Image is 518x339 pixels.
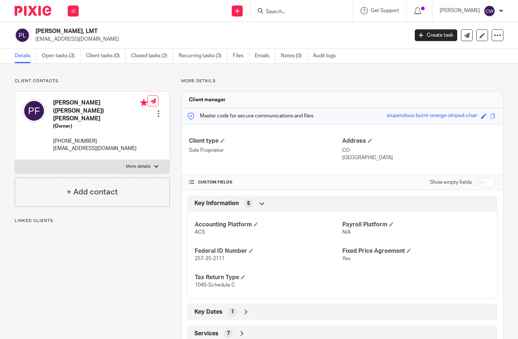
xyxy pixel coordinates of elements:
a: Recurring tasks (3) [179,49,227,63]
p: [EMAIL_ADDRESS][DOMAIN_NAME] [53,145,148,152]
span: 5 [247,200,250,207]
a: Send new email [461,29,473,41]
span: Key Dates [194,308,223,316]
h4: Client type [189,137,342,145]
a: Details [15,49,36,63]
a: Notes (0) [281,49,308,63]
img: svg%3E [22,99,46,123]
input: Search [265,9,331,15]
p: CO [342,147,496,154]
img: svg%3E [484,5,495,17]
a: Closed tasks (2) [131,49,173,63]
h4: + Add contact [67,186,118,198]
img: Pixie [15,6,51,16]
h5: (Owner) [53,123,148,130]
p: [EMAIL_ADDRESS][DOMAIN_NAME] [36,36,404,43]
p: More details [126,164,150,169]
span: 7 [227,330,230,337]
span: Copy to clipboard [490,113,496,119]
span: Services [194,330,219,338]
h4: Address [342,137,496,145]
h3: Client manager [189,96,226,103]
h4: Federal ID Number [195,247,342,255]
h4: [PERSON_NAME] ([PERSON_NAME]) [PERSON_NAME] [53,99,148,123]
span: Edit code [481,113,487,119]
span: Edit Accounting Platform [254,222,258,226]
a: Open tasks (3) [42,49,81,63]
span: Edit Payroll Platform [389,222,394,226]
span: Change Client type [220,138,225,143]
p: Sole Proprietor [189,147,342,154]
p: [GEOGRAPHIC_DATA] [342,154,496,161]
p: Client contacts [15,78,170,84]
span: Edit Tax Return Type [241,275,245,279]
h4: Fixed Price Agreement [342,247,490,255]
h4: Accounting Platform [195,221,342,229]
h4: Tax Return Type [195,274,342,281]
span: ACS [195,230,205,235]
p: More details [181,78,503,84]
h4: Payroll Platform [342,221,490,229]
span: N/A [342,230,351,235]
label: Show empty fields [430,179,472,186]
h4: CUSTOM FIELDS [189,179,342,185]
i: Primary [140,99,148,106]
span: 1 [231,308,234,316]
div: stupendous-burnt-orange-striped-chair [387,112,477,120]
p: Linked clients [15,218,170,224]
span: 257-35-2111 [195,256,225,261]
p: Master code for secure communications and files [187,112,313,120]
a: Edit client [476,29,488,41]
a: Create task [415,29,457,41]
span: Edit Fixed Price Agreement [407,248,411,253]
span: Yes [342,256,350,261]
a: Files [233,49,249,63]
p: [PHONE_NUMBER] [53,138,148,145]
a: Client tasks (0) [86,49,126,63]
span: Edit Address [368,138,372,143]
a: Emails [255,49,275,63]
span: Key Information [194,200,239,207]
a: Audit logs [313,49,341,63]
img: svg%3E [15,28,30,43]
span: Edit Federal ID Number [249,248,253,253]
span: 1040-Schedule C [195,282,235,288]
span: Get Support [371,8,399,13]
h2: [PERSON_NAME], LMT [36,28,330,35]
p: [PERSON_NAME] [440,7,480,14]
